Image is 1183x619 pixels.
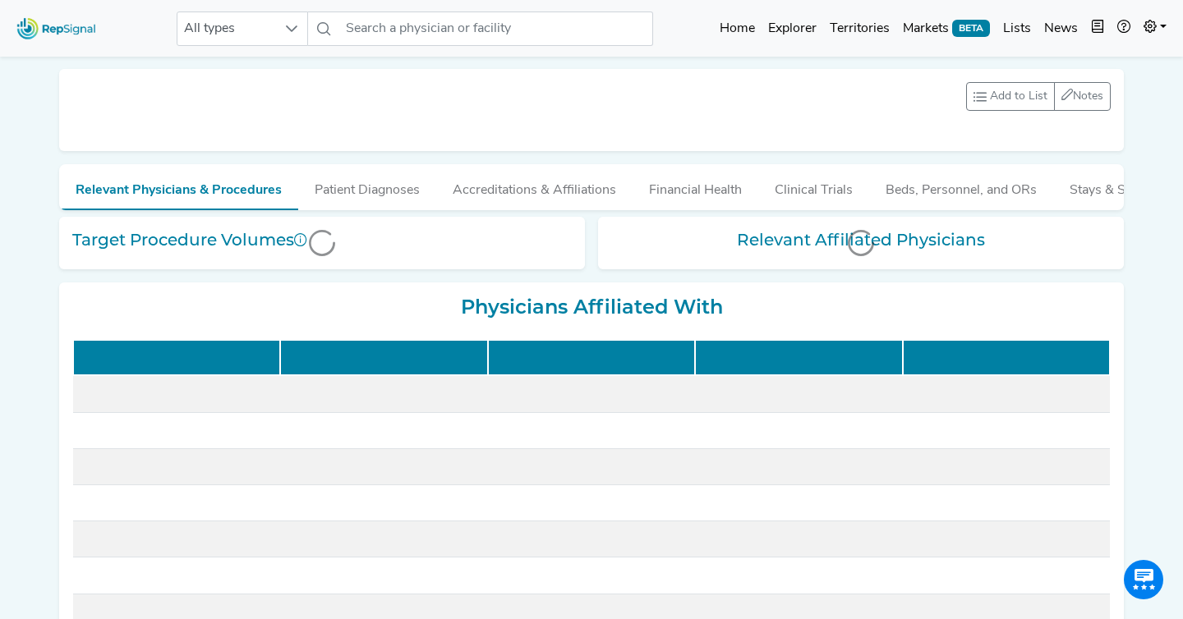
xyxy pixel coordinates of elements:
[762,12,823,45] a: Explorer
[896,12,997,45] a: MarketsBETA
[966,82,1055,111] button: Add to List
[869,164,1053,209] button: Beds, Personnel, and ORs
[1053,164,1183,209] button: Stays & Services
[1054,82,1111,111] button: Notes
[952,20,990,36] span: BETA
[72,296,1111,319] h2: Physicians Affiliated With
[823,12,896,45] a: Territories
[1084,12,1111,45] button: Intel Book
[436,164,633,209] button: Accreditations & Affiliations
[298,164,436,209] button: Patient Diagnoses
[713,12,762,45] a: Home
[1073,90,1103,103] span: Notes
[1038,12,1084,45] a: News
[997,12,1038,45] a: Lists
[59,164,298,210] button: Relevant Physicians & Procedures
[633,164,758,209] button: Financial Health
[339,11,653,46] input: Search a physician or facility
[177,12,276,45] span: All types
[758,164,869,209] button: Clinical Trials
[966,82,1111,111] div: toolbar
[990,88,1047,105] span: Add to List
